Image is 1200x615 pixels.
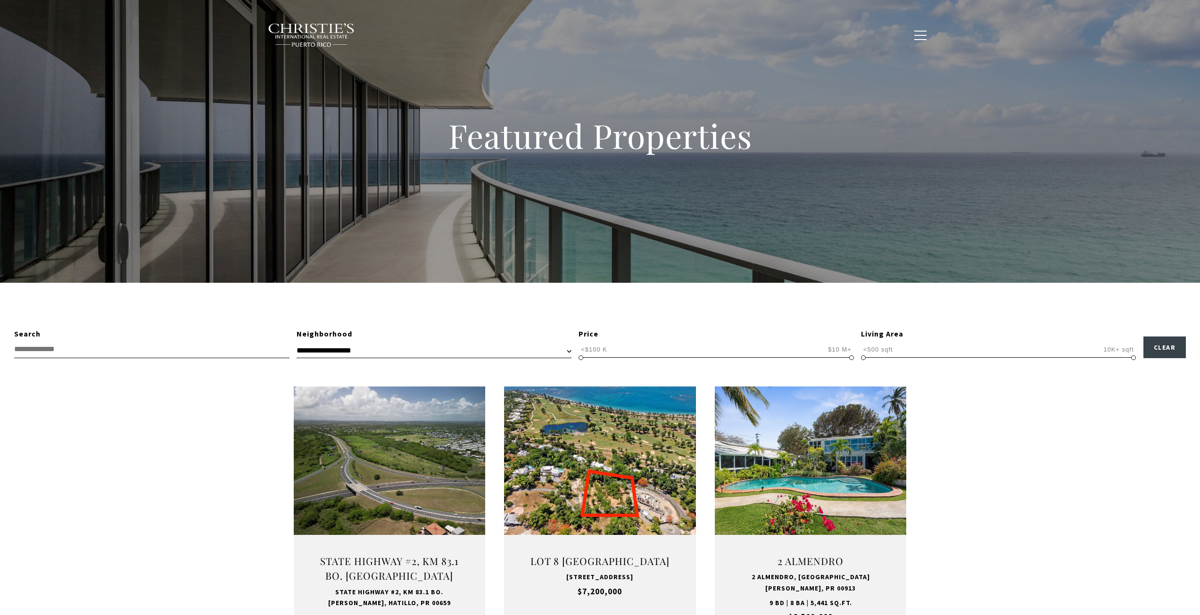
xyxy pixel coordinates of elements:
span: 10K+ sqft [1101,345,1136,354]
div: Price [579,328,854,340]
a: VIEW PROPERTY [333,491,446,499]
img: Christie's International Real Estate black text logo [268,23,356,48]
span: <500 sqft [861,345,895,354]
div: Living Area [861,328,1136,340]
div: Neighborhood [297,328,572,340]
span: $10 M+ [826,345,854,354]
div: Search [14,328,290,340]
a: SHARE PROPERTY [335,526,444,554]
a: VIEW PROPERTY [754,491,867,499]
button: Clear [1143,336,1186,358]
a: SHARE PROPERTY [756,526,865,554]
a: VIEW PROPERTY [544,491,656,499]
h1: Featured Properties [388,115,812,156]
button: VIEW PROPERTY [338,490,441,517]
span: <$100 K [579,345,610,354]
button: VIEW PROPERTY [548,490,652,517]
a: SHARE PROPERTY [546,526,654,554]
button: VIEW PROPERTY [759,490,862,517]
